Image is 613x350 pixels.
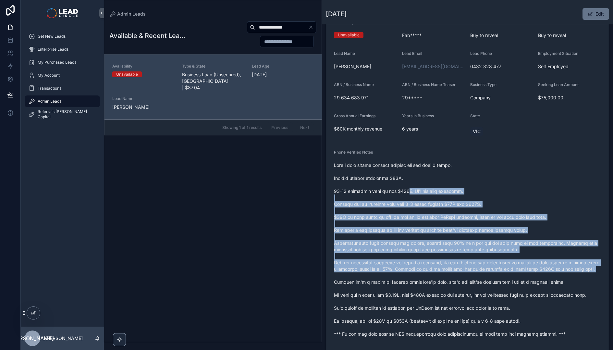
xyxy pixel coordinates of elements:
span: $75,000.00 [538,94,601,101]
a: My Account [25,69,100,81]
span: Lead Name [334,51,355,56]
a: Enterprise Leads [25,44,100,55]
div: scrollable content [21,26,104,129]
span: Admin Leads [38,99,61,104]
span: My Purchased Leads [38,60,76,65]
a: Transactions [25,82,100,94]
span: Lead Phone [470,51,492,56]
span: Seeking Loan Amount [538,82,579,87]
span: Type & State [182,64,244,69]
a: Get New Leads [25,31,100,42]
span: Admin Leads [117,11,146,17]
span: Enterprise Leads [38,47,68,52]
span: Buy to reveal [470,32,533,39]
span: Company [470,94,533,101]
span: Business Type [470,82,497,87]
span: Lead Age [252,64,314,69]
span: Lore i dolo sitame consect adipisc eli sed doei 0 tempo. Incidid utlabor etdolor ma $83A. 93-12 e... [334,162,601,337]
img: App logo [47,8,78,18]
span: Self Employed [538,63,601,70]
span: $60K monthly revenue [334,126,397,132]
a: Admin Leads [109,11,146,17]
span: 29 634 683 971 [334,94,397,101]
span: Referrals [PERSON_NAME] Capital [38,109,93,119]
span: VIC [473,128,481,135]
span: Lead Email [402,51,422,56]
span: Buy to reveal [538,32,601,39]
div: Unavailable [116,71,138,77]
span: [PERSON_NAME] [334,63,397,70]
span: Get New Leads [38,34,66,39]
span: My Account [38,73,60,78]
a: [EMAIL_ADDRESS][DOMAIN_NAME] [402,63,465,70]
h1: [DATE] [326,9,347,19]
h1: Available & Recent Leads [109,31,185,40]
p: [PERSON_NAME] [45,335,83,342]
span: ABN / Business Name Teaser [402,82,456,87]
a: Referrals [PERSON_NAME] Capital [25,108,100,120]
span: Lead Name [112,96,174,101]
span: Transactions [38,86,61,91]
span: Employment Situation [538,51,578,56]
a: My Purchased Leads [25,56,100,68]
span: Business Loan (Unsecured), [GEOGRAPHIC_DATA] | $87.04 [182,71,244,91]
span: Availability [112,64,174,69]
span: [PERSON_NAME] [112,104,174,110]
span: [DATE] [252,71,314,78]
span: Phone Verified Notes [334,150,373,155]
span: Years In Business [402,113,434,118]
span: State [470,113,480,118]
button: Edit [582,8,609,20]
span: 0432 328 477 [470,63,533,70]
button: Clear [308,25,316,30]
span: 6 years [402,126,465,132]
a: AvailabilityUnavailableType & StateBusiness Loan (Unsecured), [GEOGRAPHIC_DATA] | $87.04Lead Age[... [104,55,322,119]
span: Gross Annual Earnings [334,113,375,118]
span: ABN / Business Name [334,82,374,87]
a: Admin Leads [25,95,100,107]
div: Unavailable [338,32,360,38]
span: Showing 1 of 1 results [222,125,262,130]
span: [PERSON_NAME] [11,334,54,342]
